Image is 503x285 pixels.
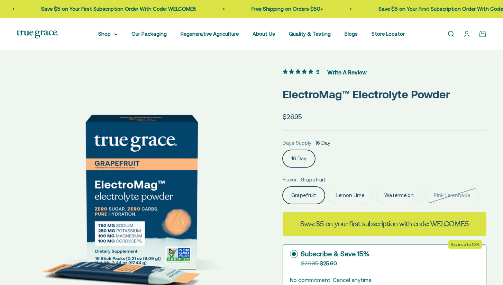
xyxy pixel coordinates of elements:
strong: Save $5 on your first subscription with code: WELCOME5 [300,219,468,229]
sale-price: $26.95 [283,112,302,122]
a: Our Packaging [131,31,167,37]
a: Store Locator [372,31,405,37]
span: Grapefruit [301,176,326,184]
a: Regenerative Agriculture [181,31,239,37]
button: 5 out 5 stars rating in total 3 reviews. Jump to reviews. [283,67,367,77]
span: 5 [316,68,319,75]
a: Blogs [345,31,358,37]
summary: Shop [98,30,118,38]
p: Save $5 on Your First Subscription Order With Code: WELCOME5 [39,5,194,13]
a: Quality & Testing [289,31,331,37]
p: ElectroMag™ Electrolyte Powder [283,86,487,103]
span: Write A Review [327,67,367,77]
legend: Days Supply: [283,139,312,147]
span: 16 Day [315,139,330,147]
a: Free Shipping on Orders $50+ [250,6,321,12]
legend: Flavor: [283,176,298,184]
a: About Us [253,31,275,37]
